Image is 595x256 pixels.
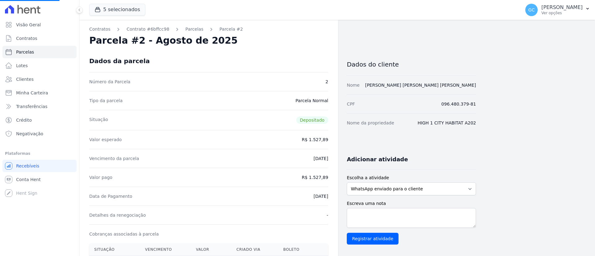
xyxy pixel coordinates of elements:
[89,243,140,256] th: Situação
[347,82,359,88] dt: Nome
[89,212,146,218] dt: Detalhes da renegociação
[89,174,112,180] dt: Valor pago
[2,114,77,126] a: Crédito
[2,87,77,99] a: Minha Carteira
[314,193,328,199] dd: [DATE]
[89,137,122,143] dt: Valor esperado
[16,22,41,28] span: Visão Geral
[89,155,139,162] dt: Vencimento da parcela
[185,26,203,33] a: Parcelas
[191,243,231,256] th: Valor
[520,1,595,19] button: GC [PERSON_NAME] Ver opções
[89,57,150,65] div: Dados da parcela
[347,120,394,126] dt: Nome da propriedade
[89,98,123,104] dt: Tipo da parcela
[89,4,145,15] button: 5 selecionados
[347,61,476,68] h3: Dados do cliente
[2,19,77,31] a: Visão Geral
[16,176,41,183] span: Conta Hent
[231,243,278,256] th: Criado via
[89,231,159,237] dt: Cobranças associadas à parcela
[2,59,77,72] a: Lotes
[140,243,191,256] th: Vencimento
[2,32,77,45] a: Contratos
[2,173,77,186] a: Conta Hent
[541,11,583,15] p: Ver opções
[126,26,169,33] a: Contrato #6bffcc98
[16,103,47,110] span: Transferências
[16,35,37,41] span: Contratos
[327,212,328,218] dd: -
[16,63,28,69] span: Lotes
[347,156,408,163] h3: Adicionar atividade
[16,163,39,169] span: Recebíveis
[89,116,108,124] dt: Situação
[2,128,77,140] a: Negativação
[89,26,328,33] nav: Breadcrumb
[16,90,48,96] span: Minha Carteira
[296,116,328,124] span: Depositado
[5,150,74,157] div: Plataformas
[325,79,328,85] dd: 2
[219,26,243,33] a: Parcela #2
[16,117,32,123] span: Crédito
[365,83,476,88] a: [PERSON_NAME] [PERSON_NAME] [PERSON_NAME]
[347,200,476,207] label: Escreva uma nota
[16,76,33,82] span: Clientes
[528,8,535,12] span: GC
[89,79,130,85] dt: Número da Parcela
[278,243,315,256] th: Boleto
[441,101,476,107] dd: 096.480.379-81
[89,35,238,46] h2: Parcela #2 - Agosto de 2025
[347,101,355,107] dt: CPF
[16,49,34,55] span: Parcelas
[302,137,328,143] dd: R$ 1.527,89
[2,160,77,172] a: Recebíveis
[295,98,328,104] dd: Parcela Normal
[89,26,110,33] a: Contratos
[314,155,328,162] dd: [DATE]
[89,193,132,199] dt: Data de Pagamento
[418,120,476,126] dd: HIGH 1 CITY HABITAT A202
[2,73,77,85] a: Clientes
[16,131,43,137] span: Negativação
[302,174,328,180] dd: R$ 1.527,89
[541,4,583,11] p: [PERSON_NAME]
[2,100,77,113] a: Transferências
[347,233,399,245] input: Registrar atividade
[347,175,476,181] label: Escolha a atividade
[2,46,77,58] a: Parcelas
